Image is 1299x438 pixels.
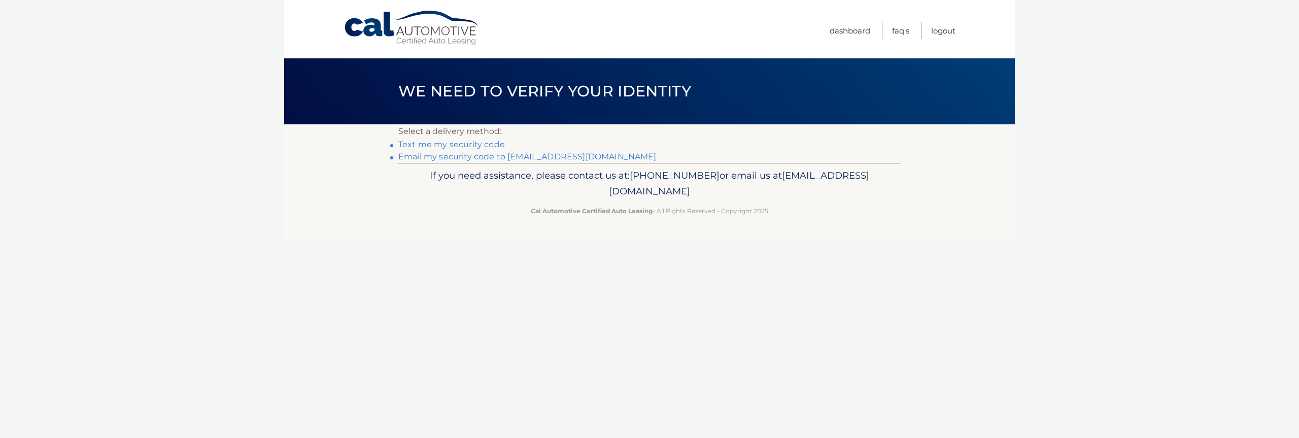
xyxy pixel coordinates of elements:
a: Logout [931,22,955,39]
p: If you need assistance, please contact us at: or email us at [405,167,894,200]
p: Select a delivery method: [398,124,901,139]
span: We need to verify your identity [398,82,691,100]
a: Text me my security code [398,140,505,149]
strong: Cal Automotive Certified Auto Leasing [531,207,653,215]
a: Email my security code to [EMAIL_ADDRESS][DOMAIN_NAME] [398,152,657,161]
p: - All Rights Reserved - Copyright 2025 [405,206,894,216]
a: Cal Automotive [344,10,481,46]
a: FAQ's [892,22,909,39]
span: [PHONE_NUMBER] [630,170,720,181]
a: Dashboard [830,22,870,39]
